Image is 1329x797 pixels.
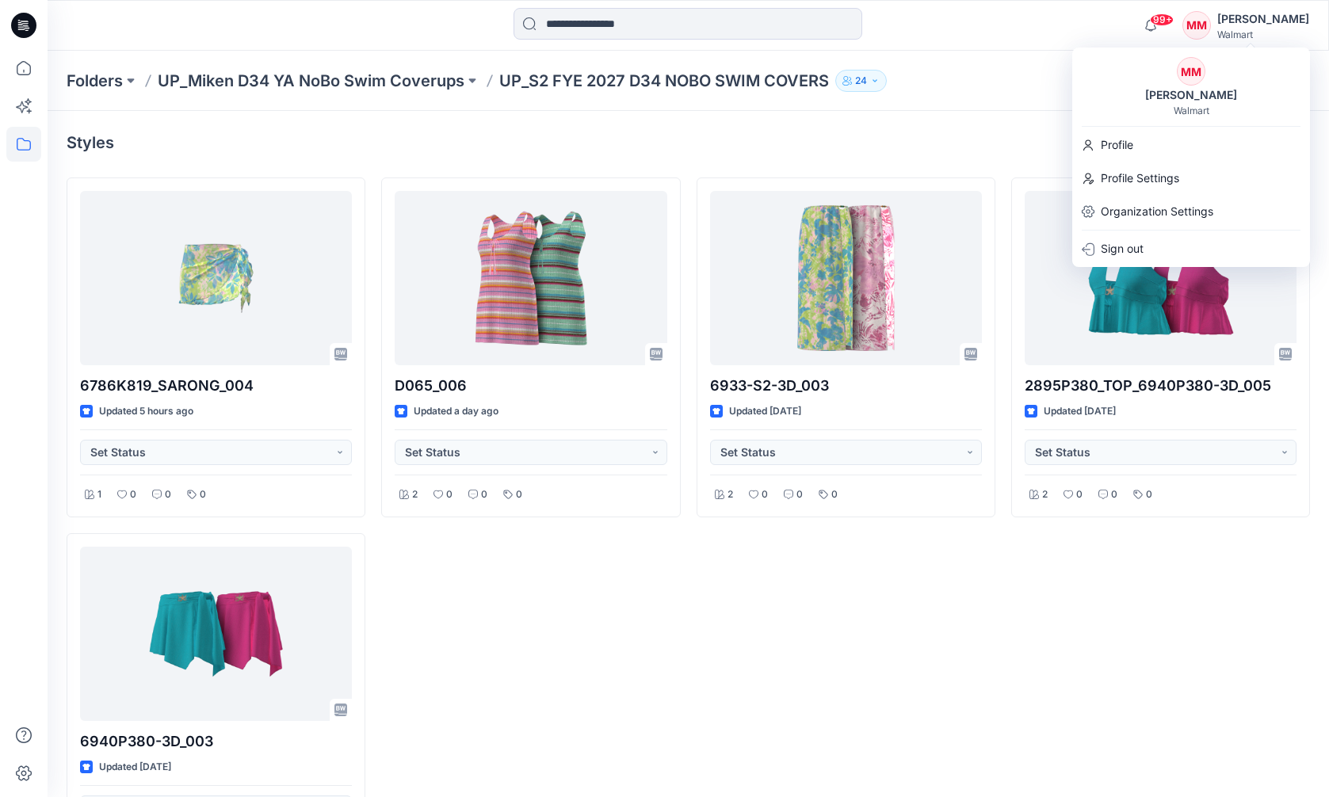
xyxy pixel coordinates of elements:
[1072,130,1310,160] a: Profile
[1072,163,1310,193] a: Profile Settings
[99,759,171,776] p: Updated [DATE]
[1101,163,1179,193] p: Profile Settings
[835,70,887,92] button: 24
[412,486,418,503] p: 2
[165,486,171,503] p: 0
[1111,486,1117,503] p: 0
[1182,11,1211,40] div: MM
[796,486,803,503] p: 0
[80,547,352,721] a: 6940P380-3D_003
[710,191,982,365] a: 6933-S2-3D_003
[1072,196,1310,227] a: Organization Settings
[395,375,666,397] p: D065_006
[99,403,193,420] p: Updated 5 hours ago
[446,486,453,503] p: 0
[1217,10,1309,29] div: [PERSON_NAME]
[1025,375,1297,397] p: 2895P380_TOP_6940P380-3D_005
[1101,234,1144,264] p: Sign out
[1136,86,1247,105] div: [PERSON_NAME]
[710,375,982,397] p: 6933-S2-3D_003
[1076,486,1083,503] p: 0
[1146,486,1152,503] p: 0
[1025,191,1297,365] a: 2895P380_TOP_6940P380-3D_005
[516,486,522,503] p: 0
[855,72,867,90] p: 24
[67,133,114,152] h4: Styles
[395,191,666,365] a: D065_006
[130,486,136,503] p: 0
[728,486,733,503] p: 2
[1174,105,1209,116] div: Walmart
[1044,403,1116,420] p: Updated [DATE]
[831,486,838,503] p: 0
[481,486,487,503] p: 0
[729,403,801,420] p: Updated [DATE]
[1101,130,1133,160] p: Profile
[1217,29,1309,40] div: Walmart
[762,486,768,503] p: 0
[1101,196,1213,227] p: Organization Settings
[80,375,352,397] p: 6786K819_SARONG_004
[1150,13,1174,26] span: 99+
[200,486,206,503] p: 0
[80,191,352,365] a: 6786K819_SARONG_004
[80,730,352,753] p: 6940P380-3D_003
[1177,57,1205,86] div: MM
[67,70,123,92] a: Folders
[1042,486,1048,503] p: 2
[97,486,101,503] p: 1
[414,403,498,420] p: Updated a day ago
[499,70,829,92] p: UP_S2 FYE 2027 D34 NOBO SWIM COVERS
[158,70,464,92] a: UP_Miken D34 YA NoBo Swim Coverups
